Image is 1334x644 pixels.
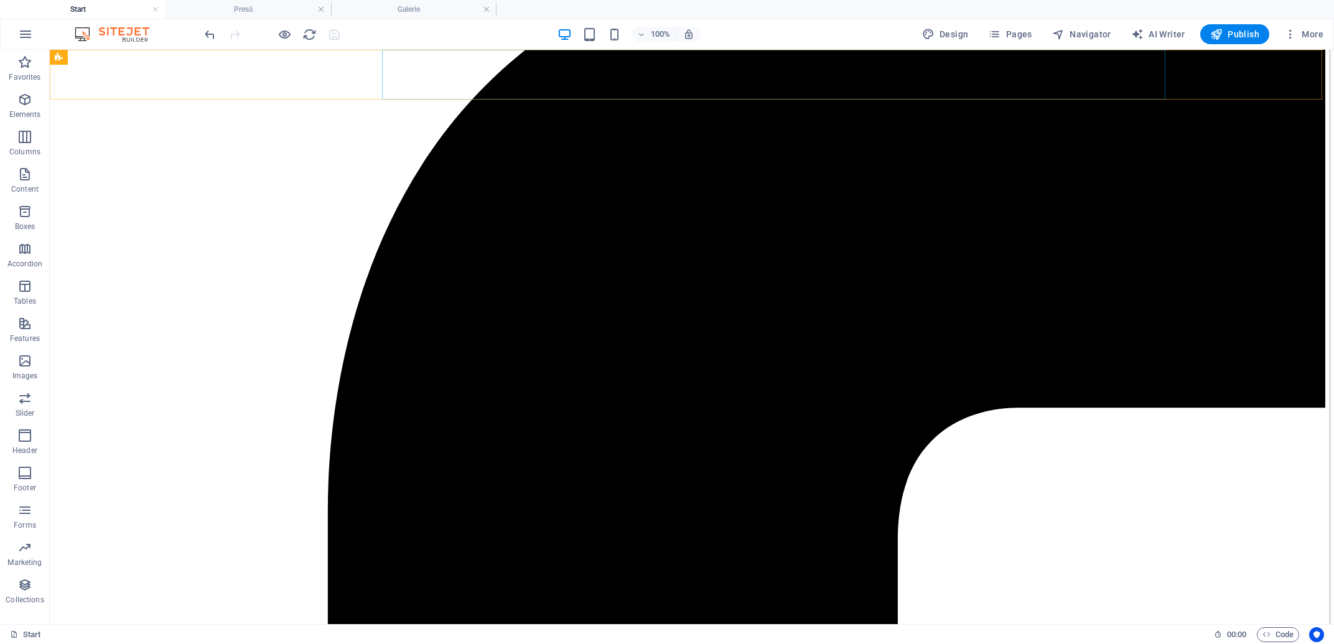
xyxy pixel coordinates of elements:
p: Forms [14,520,36,530]
span: : [1236,630,1238,639]
a: Click to cancel selection. Double-click to open Pages [10,627,41,642]
button: Usercentrics [1309,627,1324,642]
span: More [1284,28,1323,40]
button: undo [202,27,217,42]
p: Slider [16,408,35,418]
span: 00 00 [1227,627,1246,642]
button: 100% [632,27,676,42]
p: Columns [9,147,40,157]
p: Favorites [9,72,40,82]
h4: Galerie [331,2,497,16]
button: AI Writer [1126,24,1190,44]
p: Content [11,184,39,194]
p: Boxes [15,222,35,231]
button: Design [917,24,974,44]
button: Navigator [1047,24,1116,44]
button: Pages [983,24,1037,44]
p: Tables [14,296,36,306]
h6: Session time [1214,627,1247,642]
button: reload [302,27,317,42]
span: AI Writer [1131,28,1185,40]
span: Navigator [1052,28,1111,40]
h6: 100% [651,27,671,42]
span: Publish [1210,28,1259,40]
img: Editor Logo [72,27,165,42]
p: Accordion [7,259,42,269]
p: Elements [9,110,41,119]
p: Images [12,371,38,381]
button: More [1279,24,1328,44]
p: Header [12,446,37,455]
span: Design [922,28,969,40]
span: Pages [988,28,1032,40]
i: Undo: Change gallery images (Ctrl+Z) [203,27,217,42]
div: Design (Ctrl+Alt+Y) [917,24,974,44]
button: Publish [1200,24,1269,44]
i: On resize automatically adjust zoom level to fit chosen device. [683,29,694,40]
p: Features [10,334,40,343]
h4: Presă [166,2,331,16]
span: Code [1262,627,1294,642]
p: Marketing [7,558,42,567]
p: Footer [14,483,36,493]
button: Code [1257,627,1299,642]
p: Collections [6,595,44,605]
